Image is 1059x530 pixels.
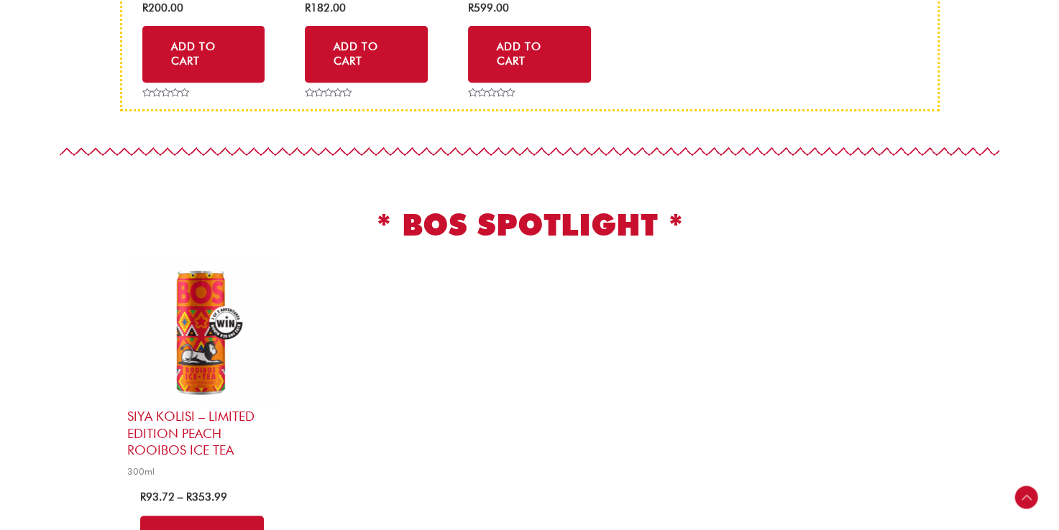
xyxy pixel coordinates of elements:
a: Select options for “BOS x Versus Socks” [305,26,428,83]
a: Add to cart: “BOS Cooler bag” [468,26,591,83]
span: R [186,491,192,503]
span: 300ml [127,465,277,478]
bdi: 200.00 [142,1,183,14]
span: – [178,491,183,503]
a: Siya Kolisi – Limited Edition Peach Rooibos Ice Tea300ml [127,259,277,482]
a: Add to cart: “BOS Washed Cap” [142,26,265,83]
span: R [305,1,311,14]
img: peach rooibos ice tea [127,259,277,408]
h2: Siya Kolisi – Limited Edition Peach Rooibos Ice Tea [127,408,277,458]
bdi: 353.99 [186,491,227,503]
span: R [140,491,146,503]
h2: * BOS SPOTLIGHT * [127,205,932,245]
span: R [142,1,148,14]
bdi: 182.00 [305,1,346,14]
span: R [468,1,474,14]
bdi: 599.00 [468,1,509,14]
bdi: 93.72 [140,491,175,503]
